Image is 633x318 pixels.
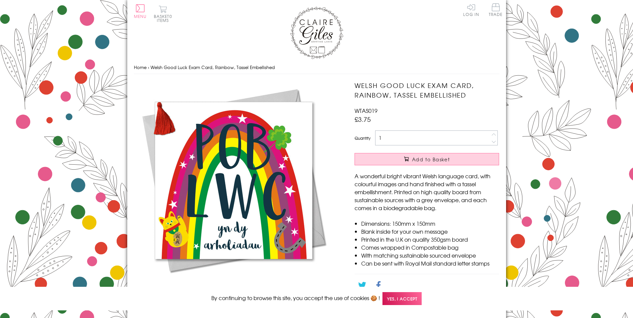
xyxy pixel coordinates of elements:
span: › [148,64,149,70]
a: Home [134,64,147,70]
li: With matching sustainable sourced envelope [361,251,499,259]
span: Trade [489,3,503,16]
nav: breadcrumbs [134,61,499,74]
li: Blank inside for your own message [361,227,499,235]
button: Add to Basket [355,153,499,165]
h1: Welsh Good Luck Exam Card, Rainbow, Tassel Embellished [355,81,499,100]
span: Yes, I accept [382,292,422,305]
span: 0 items [157,13,172,23]
li: Printed in the U.K on quality 350gsm board [361,235,499,243]
button: Menu [134,4,147,18]
p: A wonderful bright vibrant Welsh language card, with colourful images and hand finished with a ta... [355,172,499,212]
span: Add to Basket [412,156,450,163]
li: Dimensions: 150mm x 150mm [361,219,499,227]
label: Quantity [355,135,370,141]
img: Welsh Good Luck Exam Card, Rainbow, Tassel Embellished [134,81,333,280]
span: Menu [134,13,147,19]
li: Comes wrapped in Compostable bag [361,243,499,251]
button: Basket0 items [154,5,172,22]
li: Can be sent with Royal Mail standard letter stamps [361,259,499,267]
a: Log In [463,3,479,16]
span: Welsh Good Luck Exam Card, Rainbow, Tassel Embellished [151,64,275,70]
span: £3.75 [355,115,371,124]
img: Claire Giles Greetings Cards [290,7,343,59]
span: WTAS019 [355,107,377,115]
a: Trade [489,3,503,18]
